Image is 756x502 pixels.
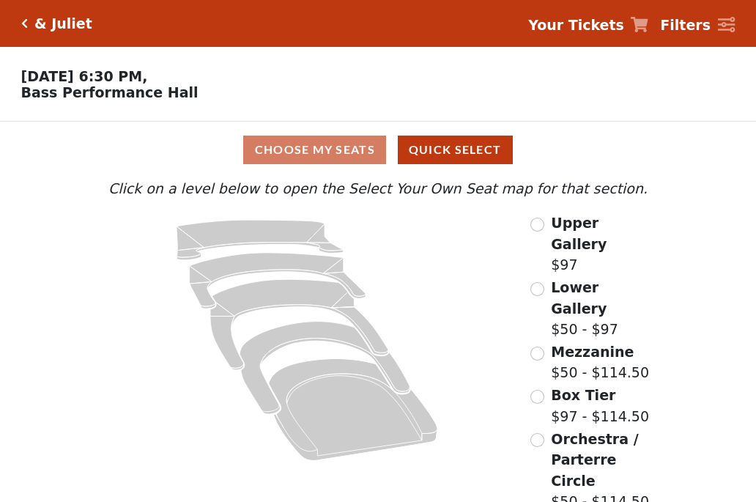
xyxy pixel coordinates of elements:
[398,136,513,164] button: Quick Select
[551,344,634,360] span: Mezzanine
[551,387,615,403] span: Box Tier
[177,220,344,260] path: Upper Gallery - Seats Available: 311
[34,15,92,32] h5: & Juliet
[551,385,649,427] label: $97 - $114.50
[551,215,607,252] span: Upper Gallery
[269,359,438,461] path: Orchestra / Parterre Circle - Seats Available: 21
[528,15,648,36] a: Your Tickets
[551,279,607,317] span: Lower Gallery
[21,18,28,29] a: Click here to go back to filters
[660,17,711,33] strong: Filters
[660,15,735,36] a: Filters
[105,178,651,199] p: Click on a level below to open the Select Your Own Seat map for that section.
[551,431,638,489] span: Orchestra / Parterre Circle
[528,17,624,33] strong: Your Tickets
[551,277,651,340] label: $50 - $97
[551,213,651,276] label: $97
[190,253,366,309] path: Lower Gallery - Seats Available: 73
[551,342,649,383] label: $50 - $114.50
